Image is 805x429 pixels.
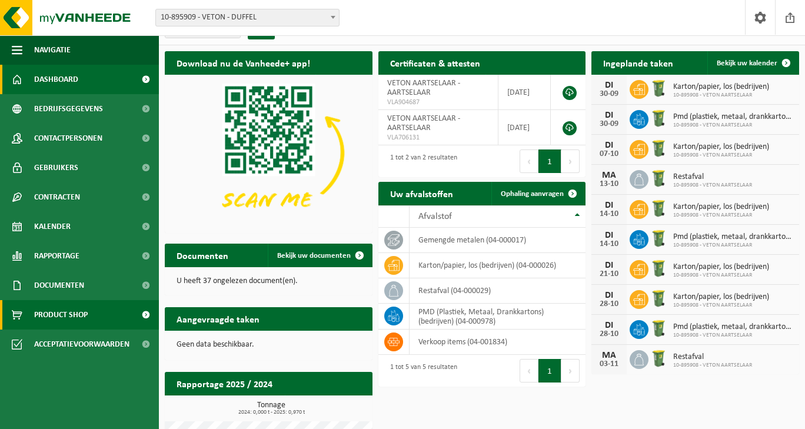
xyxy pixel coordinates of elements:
div: DI [597,201,621,210]
td: verkoop items (04-001834) [410,330,586,355]
span: 10-895909 - VETON - DUFFEL [155,9,340,26]
span: 10-895908 - VETON AARTSELAAR [673,152,769,159]
div: DI [597,261,621,270]
a: Bekijk uw kalender [707,51,798,75]
span: VLA706131 [387,133,489,142]
div: 1 tot 2 van 2 resultaten [384,148,457,174]
div: 30-09 [597,120,621,128]
div: 21-10 [597,270,621,278]
a: Bekijk uw documenten [268,244,371,267]
span: Kalender [34,212,71,241]
td: gemengde metalen (04-000017) [410,228,586,253]
h2: Aangevraagde taken [165,307,271,330]
div: DI [597,111,621,120]
h2: Documenten [165,244,240,267]
span: Restafval [673,172,752,182]
span: Ophaling aanvragen [501,190,564,198]
span: Pmd (plastiek, metaal, drankkartons) (bedrijven) [673,322,793,332]
p: Geen data beschikbaar. [177,341,361,349]
a: Ophaling aanvragen [491,182,584,205]
img: WB-0240-HPE-GN-50 [648,78,668,98]
img: Download de VHEPlus App [165,75,372,231]
button: Previous [520,359,538,383]
img: WB-0240-HPE-GN-50 [648,228,668,248]
div: DI [597,321,621,330]
h2: Uw afvalstoffen [378,182,465,205]
span: Bedrijfsgegevens [34,94,103,124]
img: WB-0240-HPE-GN-50 [648,348,668,368]
div: 07-10 [597,150,621,158]
h2: Ingeplande taken [591,51,685,74]
h3: Tonnage [171,401,372,415]
button: 1 [538,149,561,173]
td: restafval (04-000029) [410,278,586,304]
span: 10-895908 - VETON AARTSELAAR [673,362,752,369]
img: WB-0240-HPE-GN-50 [648,288,668,308]
div: 1 tot 5 van 5 resultaten [384,358,457,384]
img: WB-0240-HPE-GN-50 [648,198,668,218]
img: WB-0240-HPE-GN-50 [648,108,668,128]
div: DI [597,231,621,240]
div: 03-11 [597,360,621,368]
div: 14-10 [597,210,621,218]
div: DI [597,141,621,150]
span: Acceptatievoorwaarden [34,330,129,359]
div: DI [597,291,621,300]
button: Next [561,359,580,383]
img: WB-0240-HPE-GN-50 [648,168,668,188]
td: PMD (Plastiek, Metaal, Drankkartons) (bedrijven) (04-000978) [410,304,586,330]
span: 10-895908 - VETON AARTSELAAR [673,272,769,279]
span: 10-895908 - VETON AARTSELAAR [673,122,793,129]
div: MA [597,171,621,180]
img: WB-0240-HPE-GN-50 [648,318,668,338]
td: [DATE] [498,110,551,145]
span: 10-895908 - VETON AARTSELAAR [673,242,793,249]
span: 10-895908 - VETON AARTSELAAR [673,332,793,339]
span: Restafval [673,352,752,362]
img: WB-0240-HPE-GN-50 [648,258,668,278]
div: 30-09 [597,90,621,98]
h2: Download nu de Vanheede+ app! [165,51,322,74]
span: VETON AARTSELAAR - AARTSELAAR [387,114,460,132]
div: 28-10 [597,330,621,338]
span: Product Shop [34,300,88,330]
div: MA [597,351,621,360]
h2: Rapportage 2025 / 2024 [165,372,284,395]
div: 14-10 [597,240,621,248]
button: 1 [538,359,561,383]
img: WB-0240-HPE-GN-50 [648,138,668,158]
span: Karton/papier, los (bedrijven) [673,262,769,272]
span: Dashboard [34,65,78,94]
span: Karton/papier, los (bedrijven) [673,142,769,152]
button: Previous [520,149,538,173]
td: karton/papier, los (bedrijven) (04-000026) [410,253,586,278]
span: Rapportage [34,241,79,271]
h2: Certificaten & attesten [378,51,492,74]
span: Documenten [34,271,84,300]
span: VETON AARTSELAAR - AARTSELAAR [387,79,460,97]
span: Bekijk uw documenten [277,252,351,260]
span: Contracten [34,182,80,212]
span: Contactpersonen [34,124,102,153]
span: Karton/papier, los (bedrijven) [673,292,769,302]
a: Bekijk rapportage [285,395,371,418]
span: 10-895908 - VETON AARTSELAAR [673,212,769,219]
span: Pmd (plastiek, metaal, drankkartons) (bedrijven) [673,232,793,242]
div: 13-10 [597,180,621,188]
span: VLA904687 [387,98,489,107]
div: DI [597,81,621,90]
span: Karton/papier, los (bedrijven) [673,202,769,212]
button: Next [561,149,580,173]
span: Karton/papier, los (bedrijven) [673,82,769,92]
span: Bekijk uw kalender [717,59,777,67]
td: [DATE] [498,75,551,110]
p: U heeft 37 ongelezen document(en). [177,277,361,285]
span: Pmd (plastiek, metaal, drankkartons) (bedrijven) [673,112,793,122]
div: 28-10 [597,300,621,308]
span: 10-895908 - VETON AARTSELAAR [673,302,769,309]
span: 10-895908 - VETON AARTSELAAR [673,92,769,99]
span: 10-895908 - VETON AARTSELAAR [673,182,752,189]
span: 2024: 0,000 t - 2025: 0,970 t [171,410,372,415]
span: Afvalstof [418,212,452,221]
span: 10-895909 - VETON - DUFFEL [156,9,339,26]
